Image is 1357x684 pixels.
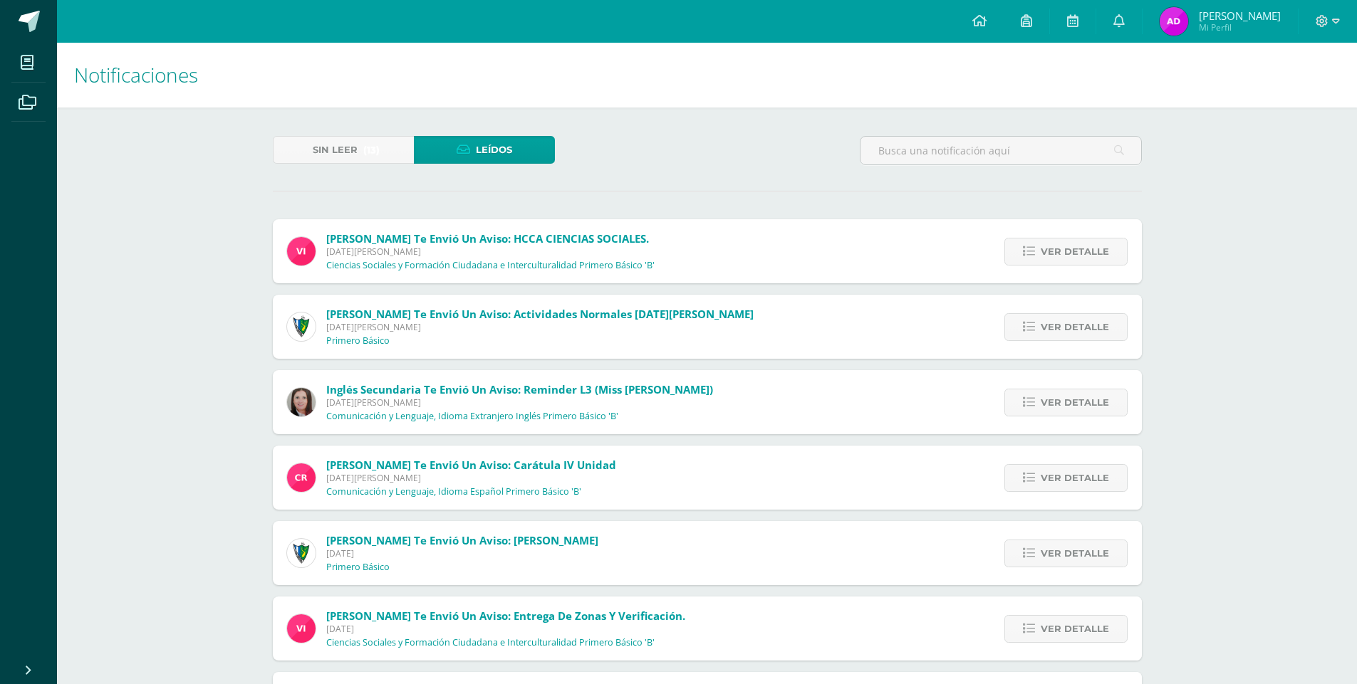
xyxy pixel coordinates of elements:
[476,137,512,163] span: Leídos
[1041,540,1109,567] span: Ver detalle
[326,231,649,246] span: [PERSON_NAME] te envió un aviso: HCCA CIENCIAS SOCIALES.
[273,136,414,164] a: Sin leer(13)
[287,463,316,492] img: ab28fb4d7ed199cf7a34bbef56a79c5b.png
[287,237,316,265] img: bd6d0aa147d20350c4821b7c643124fa.png
[326,335,390,347] p: Primero Básico
[326,547,598,559] span: [DATE]
[326,396,713,409] span: [DATE][PERSON_NAME]
[326,307,754,321] span: [PERSON_NAME] te envió un aviso: Actividades Normales [DATE][PERSON_NAME]
[287,388,316,416] img: 8af0450cf43d44e38c4a1497329761f3.png
[1160,7,1188,36] img: ac888ce269e8f22630cba16086a8e20e.png
[326,246,655,258] span: [DATE][PERSON_NAME]
[414,136,555,164] a: Leídos
[326,486,581,498] p: Comunicación y Lenguaje, Idioma Español Primero Básico 'B'
[1041,389,1109,416] span: Ver detalle
[74,61,198,88] span: Notificaciones
[313,137,358,163] span: Sin leer
[1041,616,1109,642] span: Ver detalle
[1199,9,1281,23] span: [PERSON_NAME]
[326,260,655,271] p: Ciencias Sociales y Formación Ciudadana e Interculturalidad Primero Básico 'B'
[1041,465,1109,491] span: Ver detalle
[326,609,685,623] span: [PERSON_NAME] te envió un aviso: Entrega de zonas y verificación.
[287,539,316,567] img: 9f174a157161b4ddbe12118a61fed988.png
[287,312,316,341] img: 9f174a157161b4ddbe12118a61fed988.png
[287,614,316,643] img: bd6d0aa147d20350c4821b7c643124fa.png
[326,533,598,547] span: [PERSON_NAME] te envió un aviso: [PERSON_NAME]
[326,321,754,333] span: [DATE][PERSON_NAME]
[326,562,390,573] p: Primero Básico
[1041,314,1109,340] span: Ver detalle
[326,637,655,648] p: Ciencias Sociales y Formación Ciudadana e Interculturalidad Primero Básico 'B'
[326,382,713,396] span: Inglés Secundaria te envió un aviso: Reminder L3 (Miss [PERSON_NAME])
[326,411,618,422] p: Comunicación y Lenguaje, Idioma Extranjero Inglés Primero Básico 'B'
[1041,238,1109,265] span: Ver detalle
[1199,21,1281,33] span: Mi Perfil
[326,472,616,484] span: [DATE][PERSON_NAME]
[363,137,380,163] span: (13)
[326,458,616,472] span: [PERSON_NAME] te envió un aviso: Carátula IV unidad
[326,623,685,635] span: [DATE]
[861,137,1141,164] input: Busca una notificación aquí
